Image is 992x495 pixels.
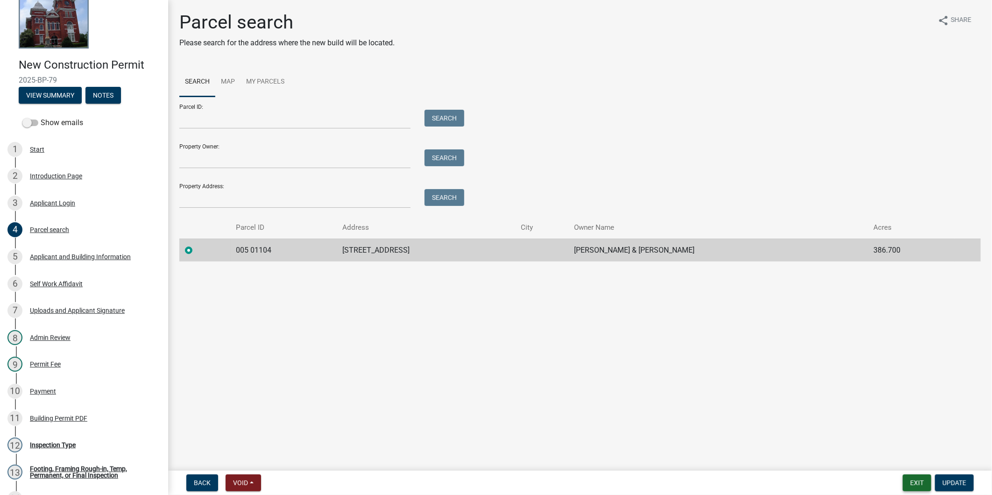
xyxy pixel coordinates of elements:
[30,200,75,206] div: Applicant Login
[938,15,949,26] i: share
[30,146,44,153] div: Start
[19,87,82,104] button: View Summary
[85,87,121,104] button: Notes
[7,169,22,184] div: 2
[30,307,125,314] div: Uploads and Applicant Signature
[425,149,464,166] button: Search
[7,249,22,264] div: 5
[935,474,974,491] button: Update
[230,217,337,239] th: Parcel ID
[30,334,71,341] div: Admin Review
[337,239,515,262] td: [STREET_ADDRESS]
[568,217,868,239] th: Owner Name
[7,357,22,372] div: 9
[951,15,971,26] span: Share
[230,239,337,262] td: 005 01104
[85,92,121,99] wm-modal-confirm: Notes
[179,37,395,49] p: Please search for the address where the new build will be located.
[30,442,76,448] div: Inspection Type
[30,281,83,287] div: Self Work Affidavit
[19,92,82,99] wm-modal-confirm: Summary
[868,217,956,239] th: Acres
[568,239,868,262] td: [PERSON_NAME] & [PERSON_NAME]
[226,474,261,491] button: Void
[22,117,83,128] label: Show emails
[515,217,568,239] th: City
[903,474,931,491] button: Exit
[179,67,215,97] a: Search
[868,239,956,262] td: 386.700
[30,388,56,395] div: Payment
[7,384,22,399] div: 10
[7,330,22,345] div: 8
[30,361,61,368] div: Permit Fee
[215,67,241,97] a: Map
[194,479,211,487] span: Back
[179,11,395,34] h1: Parcel search
[337,217,515,239] th: Address
[30,415,87,422] div: Building Permit PDF
[7,438,22,453] div: 12
[241,67,290,97] a: My Parcels
[7,222,22,237] div: 4
[19,76,149,85] span: 2025-BP-79
[30,173,82,179] div: Introduction Page
[233,479,248,487] span: Void
[7,142,22,157] div: 1
[30,254,131,260] div: Applicant and Building Information
[30,226,69,233] div: Parcel search
[30,466,153,479] div: Footing, Framing Rough-in, Temp, Permanent, or Final Inspection
[425,110,464,127] button: Search
[425,189,464,206] button: Search
[7,196,22,211] div: 3
[7,411,22,426] div: 11
[19,58,161,72] h4: New Construction Permit
[186,474,218,491] button: Back
[930,11,979,29] button: shareShare
[7,465,22,480] div: 13
[942,479,966,487] span: Update
[7,303,22,318] div: 7
[7,276,22,291] div: 6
